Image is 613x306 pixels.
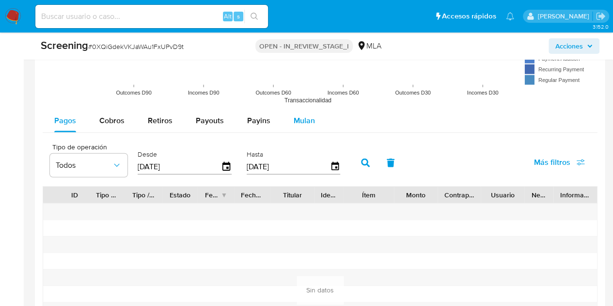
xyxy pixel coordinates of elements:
span: # 0XQiGdekVKJaWAu1FxUPvD9t [88,42,184,51]
button: search-icon [244,10,264,23]
span: Acciones [555,38,583,54]
span: Accesos rápidos [442,11,496,21]
a: Salir [596,11,606,21]
b: Screening [41,37,88,53]
span: Alt [224,12,232,21]
input: Buscar usuario o caso... [35,10,268,23]
a: Notificaciones [506,12,514,20]
div: MLA [357,41,381,51]
span: 3.152.0 [592,23,608,31]
p: OPEN - IN_REVIEW_STAGE_I [255,39,353,53]
span: s [237,12,240,21]
p: igor.oliveirabrito@mercadolibre.com [537,12,592,21]
button: Acciones [549,38,599,54]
